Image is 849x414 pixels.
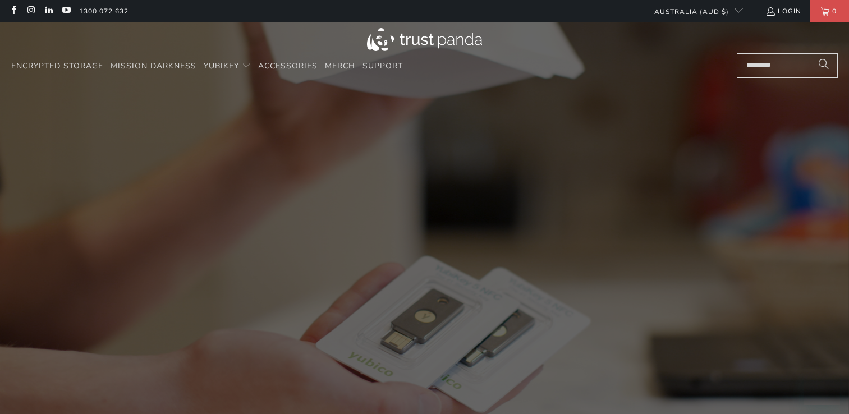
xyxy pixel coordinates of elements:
[44,7,53,16] a: Trust Panda Australia on LinkedIn
[362,61,403,71] span: Support
[204,53,251,80] summary: YubiKey
[8,7,18,16] a: Trust Panda Australia on Facebook
[111,61,196,71] span: Mission Darkness
[765,5,801,17] a: Login
[11,61,103,71] span: Encrypted Storage
[258,53,318,80] a: Accessories
[325,61,355,71] span: Merch
[79,5,129,17] a: 1300 072 632
[11,53,103,80] a: Encrypted Storage
[204,61,239,71] span: YubiKey
[61,7,71,16] a: Trust Panda Australia on YouTube
[362,53,403,80] a: Support
[26,7,35,16] a: Trust Panda Australia on Instagram
[804,369,840,405] iframe: Button to launch messaging window
[11,53,403,80] nav: Translation missing: en.navigation.header.main_nav
[258,61,318,71] span: Accessories
[737,53,838,78] input: Search...
[810,53,838,78] button: Search
[111,53,196,80] a: Mission Darkness
[325,53,355,80] a: Merch
[367,28,482,51] img: Trust Panda Australia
